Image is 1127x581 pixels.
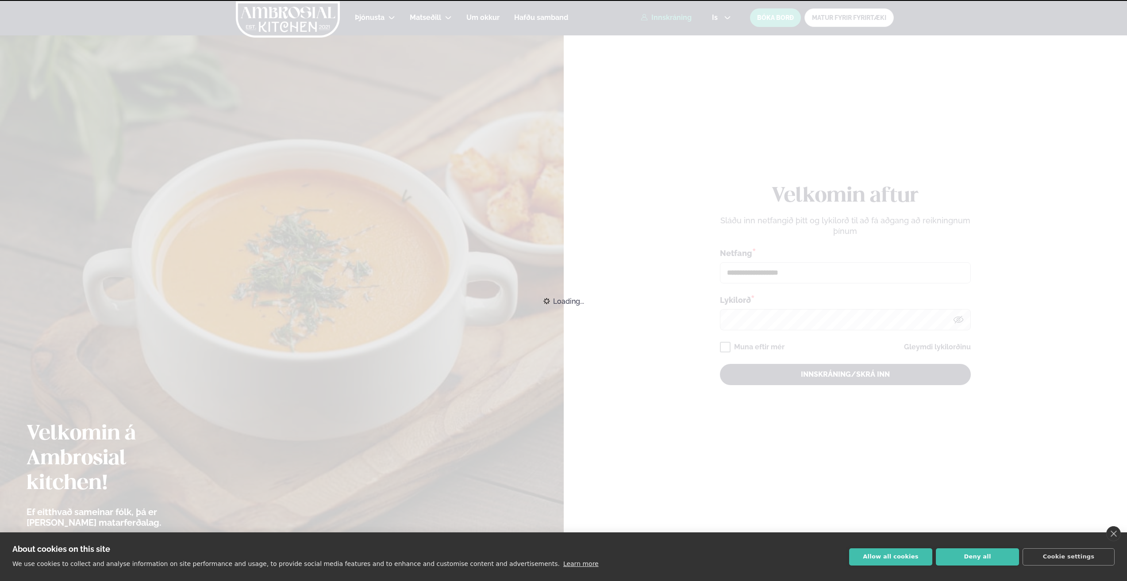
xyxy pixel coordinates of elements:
p: We use cookies to collect and analyse information on site performance and usage, to provide socia... [12,560,560,567]
button: Allow all cookies [849,548,932,566]
a: Learn more [563,560,599,567]
button: Cookie settings [1023,548,1115,566]
span: Loading... [553,291,584,311]
a: close [1106,526,1121,541]
button: Deny all [936,548,1019,566]
strong: About cookies on this site [12,544,110,554]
